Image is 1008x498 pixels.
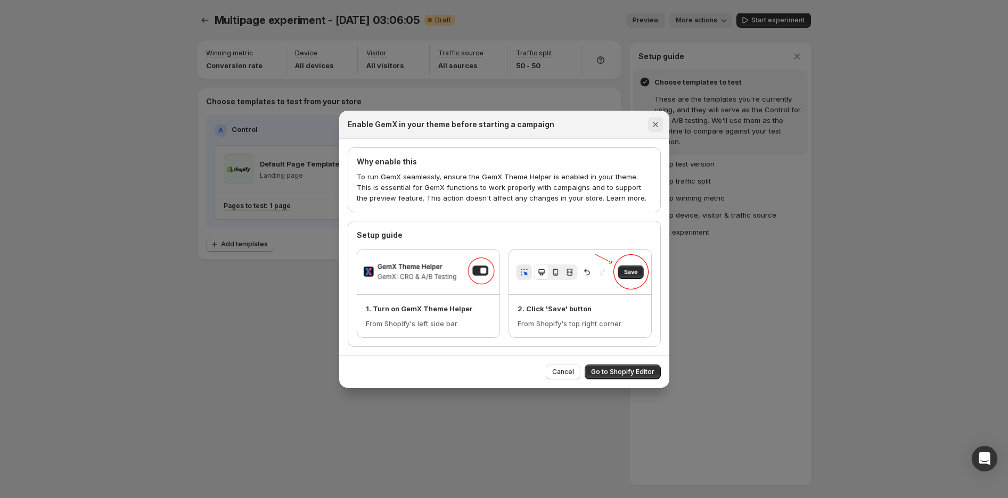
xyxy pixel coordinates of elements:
button: Close [648,117,663,132]
p: From Shopify's top right corner [518,318,643,329]
button: Cancel [546,364,580,379]
p: 1. Turn on GemX Theme Helper [366,303,491,314]
img: 2. Click 'Save' button [509,250,651,294]
div: Open Intercom Messenger [972,446,997,471]
h4: Why enable this [357,156,652,167]
img: 1. Turn on GemX Theme Helper [357,250,499,294]
button: Go to Shopify Editor [585,364,661,379]
h2: Enable GemX in your theme before starting a campaign [348,119,554,130]
span: Go to Shopify Editor [591,368,654,376]
p: To run GemX seamlessly, ensure the GemX Theme Helper is enabled in your theme. This is essential ... [357,171,652,203]
p: 2. Click 'Save' button [518,303,643,314]
span: Cancel [552,368,574,376]
h4: Setup guide [357,230,652,240]
p: From Shopify's left side bar [366,318,491,329]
